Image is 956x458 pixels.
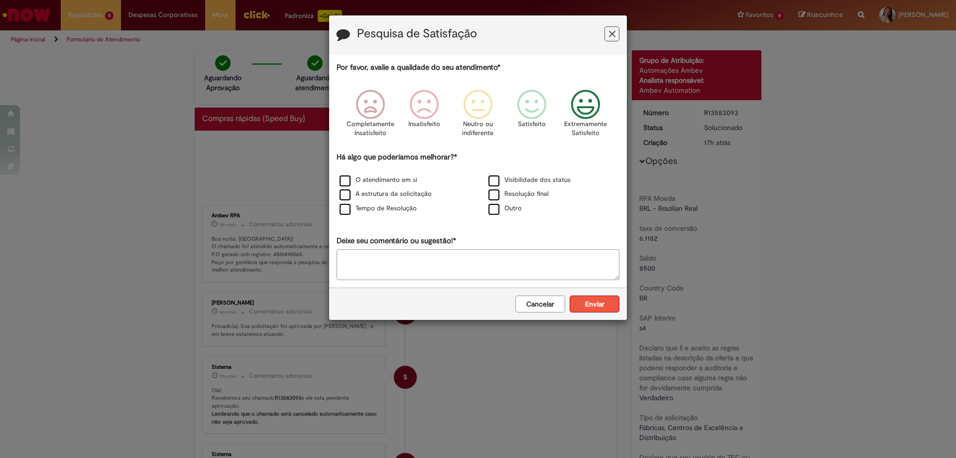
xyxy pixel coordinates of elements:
div: Extremamente Satisfeito [560,82,611,151]
label: Por favor, avalie a qualidade do seu atendimento* [337,62,500,73]
p: Neutro ou indiferente [460,120,496,138]
label: Tempo de Resolução [340,204,417,213]
label: Pesquisa de Satisfação [357,27,477,40]
button: Enviar [570,296,619,312]
button: Cancelar [515,296,565,312]
p: Insatisfeito [408,120,440,129]
p: Extremamente Satisfeito [564,120,607,138]
div: Satisfeito [506,82,557,151]
label: Deixe seu comentário ou sugestão!* [337,236,456,246]
div: Insatisfeito [399,82,450,151]
div: Neutro ou indiferente [453,82,503,151]
label: O atendimento em si [340,175,417,185]
p: Completamente Insatisfeito [347,120,394,138]
label: Outro [488,204,522,213]
div: Completamente Insatisfeito [345,82,395,151]
label: Visibilidade dos status [488,175,571,185]
p: Satisfeito [518,120,546,129]
label: A estrutura da solicitação [340,189,432,199]
div: Há algo que poderíamos melhorar?* [337,152,619,216]
label: Resolução final [488,189,549,199]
